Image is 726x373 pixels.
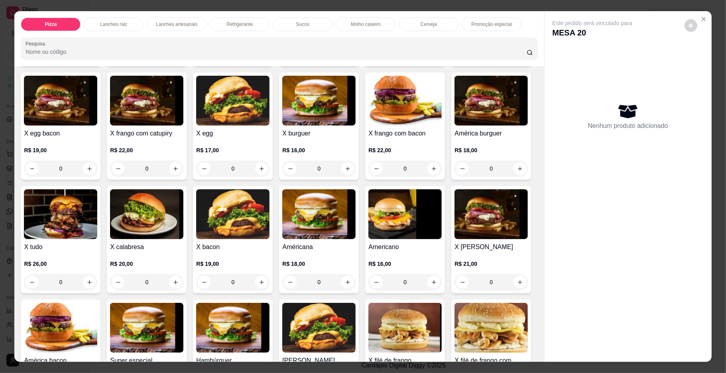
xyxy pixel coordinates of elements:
[24,129,97,138] h4: X egg bacon
[588,121,668,131] p: Nenhum produto adicionado
[24,146,97,154] p: R$ 19,00
[454,242,528,252] h4: X [PERSON_NAME]
[156,21,197,27] p: Lanches artesanais
[226,21,253,27] p: Refrigerante
[282,242,356,252] h4: Américana
[421,21,437,27] p: Cerveja
[45,21,57,27] p: Pizza
[282,303,356,353] img: product-image
[368,146,442,154] p: R$ 22,00
[24,76,97,126] img: product-image
[196,356,270,365] h4: Hambúrguer
[110,146,183,154] p: R$ 22,00
[282,129,356,138] h4: X burguer
[553,27,632,38] p: MESA 20
[196,260,270,268] p: R$ 19,00
[368,303,442,353] img: product-image
[282,189,356,239] img: product-image
[685,19,697,32] button: decrease-product-quantity
[282,146,356,154] p: R$ 16,00
[196,189,270,239] img: product-image
[368,129,442,138] h4: X frango com bacon
[454,146,528,154] p: R$ 18,00
[26,48,526,56] input: Pesquisa
[454,303,528,353] img: product-image
[196,242,270,252] h4: X bacon
[196,146,270,154] p: R$ 17,00
[368,260,442,268] p: R$ 16,00
[697,13,710,26] button: Close
[24,242,97,252] h4: X tudo
[296,21,309,27] p: Sucos
[454,129,528,138] h4: América burguer
[351,21,381,27] p: Molho caseiro
[100,21,127,27] p: Lanches raiz
[454,189,528,239] img: product-image
[368,76,442,126] img: product-image
[196,76,270,126] img: product-image
[196,303,270,353] img: product-image
[24,189,97,239] img: product-image
[282,356,356,365] h4: [PERSON_NAME]
[368,356,442,365] h4: X filé de frango
[24,356,97,365] h4: América bacon
[24,303,97,353] img: product-image
[110,356,183,365] h4: Super especial
[368,189,442,239] img: product-image
[368,242,442,252] h4: Americano
[282,260,356,268] p: R$ 18,00
[454,260,528,268] p: R$ 21,00
[110,303,183,353] img: product-image
[110,129,183,138] h4: X frango com catupiry
[24,260,97,268] p: R$ 26,00
[26,40,48,47] label: Pesquisa
[471,21,512,27] p: Promoção especial
[110,76,183,126] img: product-image
[110,189,183,239] img: product-image
[553,19,632,27] p: Este pedido será vinculado para
[196,129,270,138] h4: X egg
[110,242,183,252] h4: X calabresa
[110,260,183,268] p: R$ 20,00
[282,76,356,126] img: product-image
[454,76,528,126] img: product-image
